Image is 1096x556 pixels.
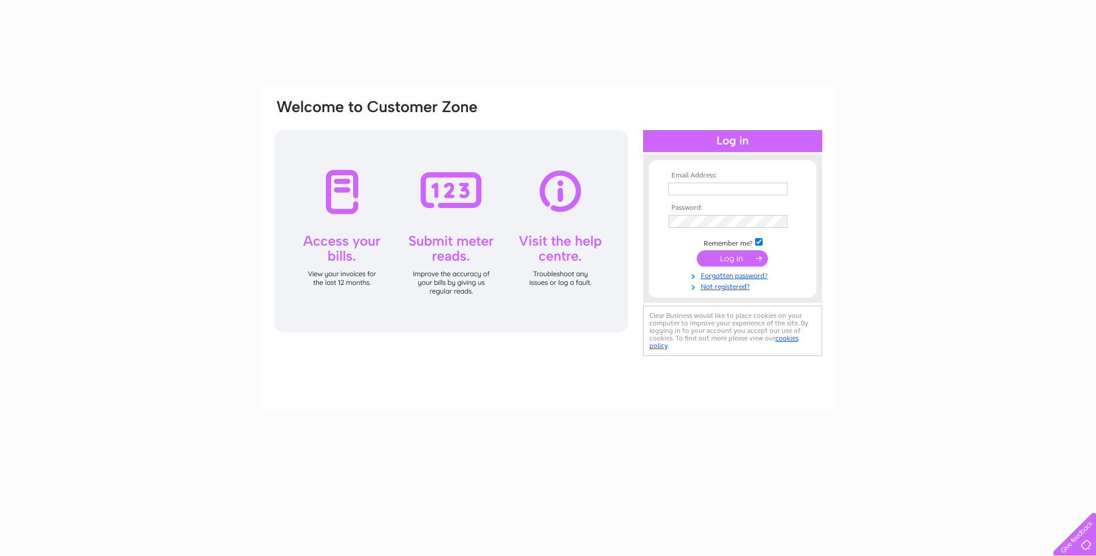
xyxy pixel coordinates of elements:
[697,250,768,266] input: Submit
[668,280,800,291] a: Not registered?
[666,204,800,212] th: Password:
[649,334,798,350] a: cookies policy
[666,236,800,248] td: Remember me?
[668,269,800,280] a: Forgotten password?
[643,306,822,356] div: Clear Business would like to place cookies on your computer to improve your experience of the sit...
[666,172,800,180] th: Email Address:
